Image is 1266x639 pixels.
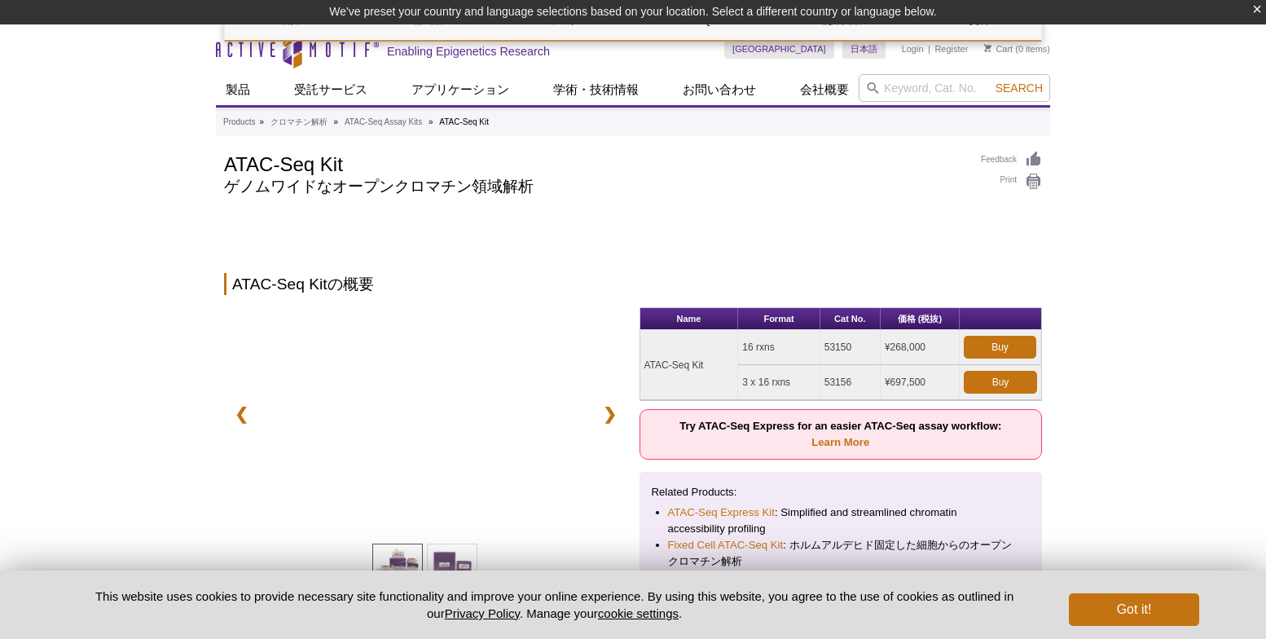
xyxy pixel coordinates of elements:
[402,74,519,105] a: アプリケーション
[224,273,1042,295] h2: ATAC-Seq Kitの概要
[652,484,1031,500] p: Related Products:
[881,365,960,400] td: ¥697,500
[668,537,784,553] a: Fixed Cell ATAC-Seq Kit
[842,39,886,59] a: 日本語
[679,420,1001,448] strong: Try ATAC-Seq Express for an easier ATAC-Seq assay workflow:
[811,436,869,448] a: Learn More
[429,117,433,126] li: »
[668,537,1014,570] li: : ホルムアルデヒド固定した細胞からのオープンクロマチン解析
[334,117,339,126] li: »
[984,39,1050,59] li: (0 items)
[1069,593,1199,626] button: Got it!
[981,151,1042,169] a: Feedback
[216,74,260,105] a: 製品
[445,606,520,620] a: Privacy Policy
[387,44,550,59] h2: Enabling Epigenetics Research
[984,44,991,52] img: Your Cart
[984,43,1013,55] a: Cart
[996,82,1043,95] span: Search
[820,365,881,400] td: 53156
[859,74,1050,102] input: Keyword, Cat. No.
[738,365,820,400] td: 3 x 16 rxns
[928,39,930,59] li: |
[543,74,648,105] a: 学術・技術情報
[223,115,255,130] a: Products
[673,74,766,105] a: お問い合わせ
[224,179,965,194] h2: ゲノムワイドなオープンクロマチン領域解析
[934,43,968,55] a: Register
[598,606,679,620] button: cookie settings
[820,308,881,330] th: Cat No.
[668,505,1014,537] li: : Simplified and streamlined chromatin accessibility profiling
[224,151,965,175] h1: ATAC-Seq Kit
[67,588,1042,622] p: This website uses cookies to provide necessary site functionality and improve your online experie...
[259,117,264,126] li: »
[224,395,259,433] a: ❮
[439,117,489,126] li: ATAC-Seq Kit
[820,330,881,365] td: 53150
[981,173,1042,191] a: Print
[881,330,960,365] td: ¥268,000
[881,308,960,330] th: 価格 (税抜)
[640,308,739,330] th: Name
[790,74,859,105] a: 会社概要
[284,74,377,105] a: 受託サービス
[964,336,1036,359] a: Buy
[270,115,327,130] a: クロマチン解析
[640,330,739,400] td: ATAC-Seq Kit
[668,505,775,521] a: ATAC-Seq Express Kit
[902,43,924,55] a: Login
[738,308,820,330] th: Format
[991,81,1048,95] button: Search
[345,115,422,130] a: ATAC-Seq Assay Kits
[738,330,820,365] td: 16 rxns
[964,371,1037,394] a: Buy
[724,39,834,59] a: [GEOGRAPHIC_DATA]
[592,395,627,433] a: ❯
